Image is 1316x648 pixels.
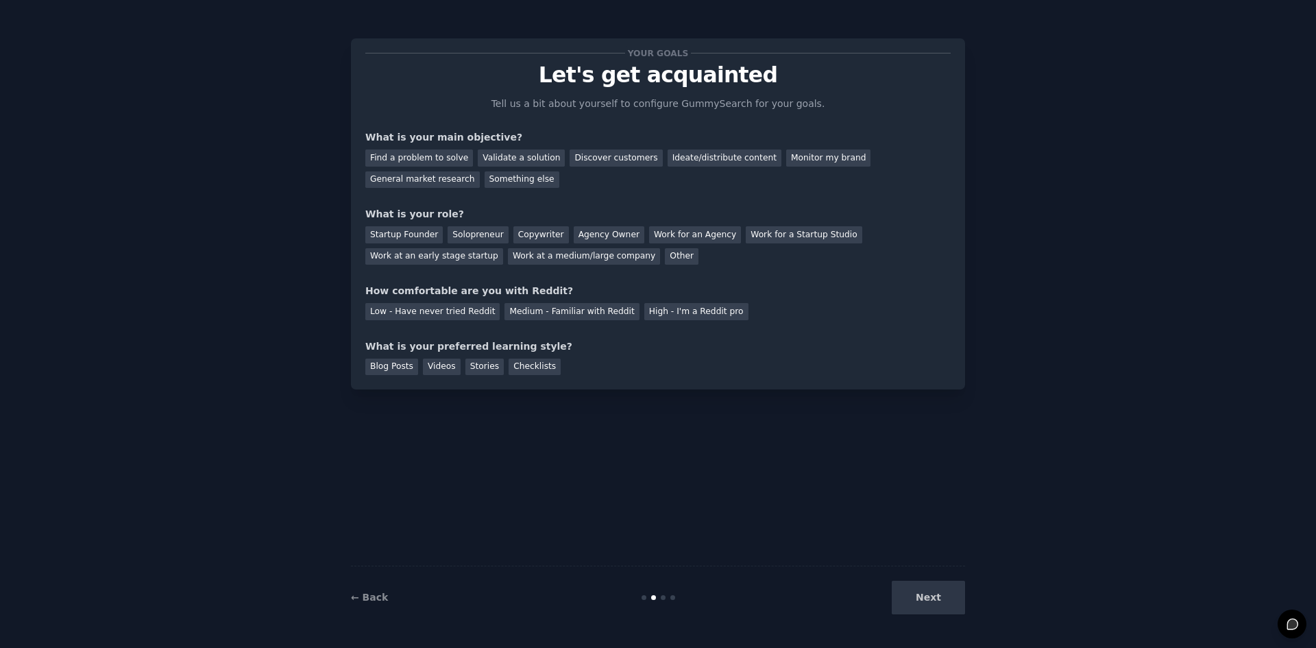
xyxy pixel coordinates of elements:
[504,303,639,320] div: Medium - Familiar with Reddit
[365,339,951,354] div: What is your preferred learning style?
[478,149,565,167] div: Validate a solution
[786,149,870,167] div: Monitor my brand
[465,359,504,376] div: Stories
[365,207,951,221] div: What is your role?
[365,130,951,145] div: What is your main objective?
[365,226,443,243] div: Startup Founder
[570,149,662,167] div: Discover customers
[365,248,503,265] div: Work at an early stage startup
[509,359,561,376] div: Checklists
[485,97,831,111] p: Tell us a bit about yourself to configure GummySearch for your goals.
[665,248,698,265] div: Other
[508,248,660,265] div: Work at a medium/large company
[423,359,461,376] div: Videos
[746,226,862,243] div: Work for a Startup Studio
[513,226,569,243] div: Copywriter
[365,284,951,298] div: How comfortable are you with Reddit?
[668,149,781,167] div: Ideate/distribute content
[644,303,748,320] div: High - I'm a Reddit pro
[351,592,388,603] a: ← Back
[625,46,691,60] span: Your goals
[365,63,951,87] p: Let's get acquainted
[365,359,418,376] div: Blog Posts
[485,171,559,189] div: Something else
[649,226,741,243] div: Work for an Agency
[574,226,644,243] div: Agency Owner
[448,226,508,243] div: Solopreneur
[365,303,500,320] div: Low - Have never tried Reddit
[365,171,480,189] div: General market research
[365,149,473,167] div: Find a problem to solve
